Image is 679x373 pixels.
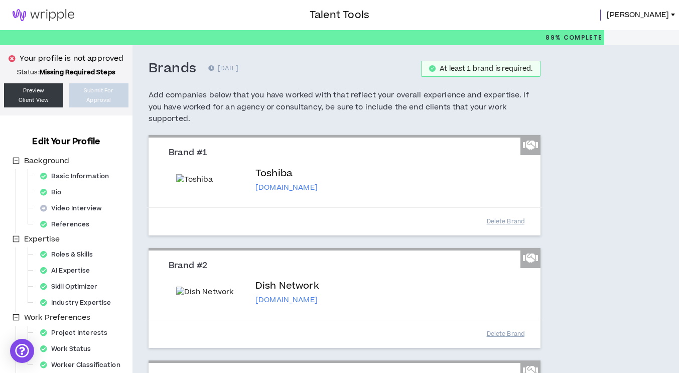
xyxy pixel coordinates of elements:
[36,217,99,231] div: References
[22,233,62,245] span: Expertise
[4,83,63,107] a: PreviewClient View
[22,155,71,167] span: Background
[169,148,528,159] h3: Brand #1
[36,201,112,215] div: Video Interview
[36,342,101,356] div: Work Status
[149,60,197,77] h3: Brands
[20,53,123,64] p: Your profile is not approved
[480,325,530,343] button: Delete Brand
[255,295,319,305] p: [DOMAIN_NAME]
[36,247,103,262] div: Roles & Skills
[4,68,128,76] p: Status:
[36,358,130,372] div: Worker Classification
[13,157,20,164] span: minus-square
[36,280,107,294] div: Skill Optimizer
[255,167,318,181] p: Toshiba
[310,8,369,23] h3: Talent Tools
[36,169,119,183] div: Basic Information
[13,235,20,242] span: minus-square
[24,156,69,166] span: Background
[22,312,92,324] span: Work Preferences
[69,83,128,107] button: Submit ForApproval
[255,183,318,193] p: [DOMAIN_NAME]
[24,312,90,323] span: Work Preferences
[36,296,121,310] div: Industry Expertise
[36,185,72,199] div: Bio
[36,326,117,340] div: Project Interests
[561,33,602,42] span: Complete
[24,234,60,244] span: Expertise
[169,261,528,272] h3: Brand #2
[149,89,541,125] h5: Add companies below that you have worked with that reflect your overall experience and expertise....
[440,65,532,72] div: At least 1 brand is required.
[13,314,20,321] span: minus-square
[28,136,104,148] h3: Edit Your Profile
[10,339,34,363] div: Open Intercom Messenger
[480,213,530,230] button: Delete Brand
[176,174,243,185] img: Toshiba
[429,65,436,72] span: check-circle
[176,287,243,298] img: Dish Network
[36,264,100,278] div: AI Expertise
[208,64,238,74] p: [DATE]
[255,279,319,293] p: Dish Network
[40,68,115,77] strong: Missing Required Steps
[546,30,602,45] p: 89%
[607,10,669,21] span: [PERSON_NAME]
